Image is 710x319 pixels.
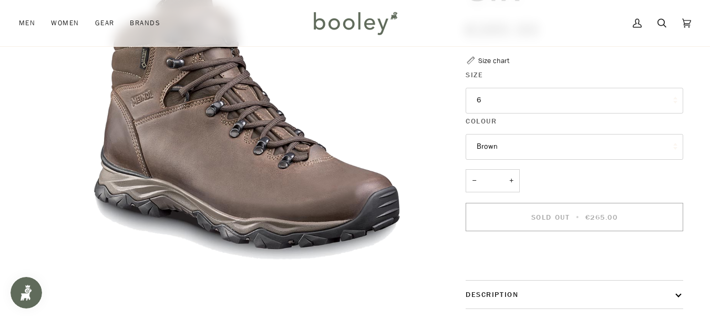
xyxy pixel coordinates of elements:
[503,169,520,193] button: +
[466,69,483,80] span: Size
[11,277,42,308] iframe: Button to open loyalty program pop-up
[478,55,509,66] div: Size chart
[130,18,160,28] span: Brands
[466,169,482,193] button: −
[466,88,683,114] button: 6
[466,281,683,308] button: Description
[95,18,115,28] span: Gear
[309,8,401,38] img: Booley
[466,203,683,231] button: Sold Out • €265.00
[585,212,618,222] span: €265.00
[531,212,570,222] span: Sold Out
[51,18,79,28] span: Women
[19,18,35,28] span: Men
[466,134,683,160] button: Brown
[466,169,520,193] input: Quantity
[466,116,497,127] span: Colour
[573,212,583,222] span: •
